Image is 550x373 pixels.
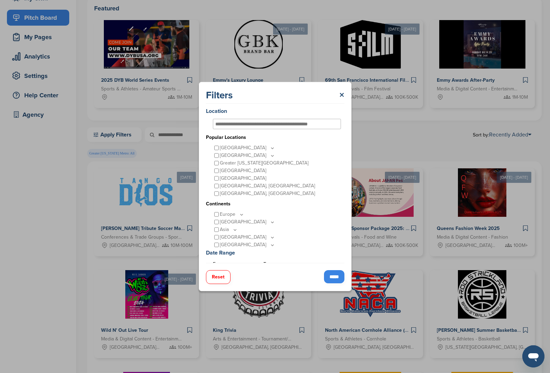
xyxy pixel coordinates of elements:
p: Europe [220,211,244,218]
p: [GEOGRAPHIC_DATA] [220,144,275,152]
p: Date Range [206,249,341,257]
p: [GEOGRAPHIC_DATA] [220,218,275,226]
p: Greater [US_STATE][GEOGRAPHIC_DATA] [220,159,308,167]
p: [GEOGRAPHIC_DATA] [220,167,266,175]
label: From: [213,260,256,268]
p: Location [206,107,341,115]
label: To: [263,260,307,268]
iframe: Button to launch messaging window [522,345,544,367]
p: Asia [220,226,238,233]
p: [GEOGRAPHIC_DATA] [220,152,275,159]
h3: Popular Locations [206,134,341,141]
p: [GEOGRAPHIC_DATA], [GEOGRAPHIC_DATA] [220,190,315,197]
p: [GEOGRAPHIC_DATA] [220,241,275,249]
button: Reset [206,270,231,284]
p: [GEOGRAPHIC_DATA] [220,175,266,182]
div: Filters [206,89,344,104]
p: [GEOGRAPHIC_DATA], [GEOGRAPHIC_DATA] [220,182,315,190]
p: [GEOGRAPHIC_DATA] [220,233,275,241]
a: × [339,89,344,101]
h3: Continents [206,200,341,208]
